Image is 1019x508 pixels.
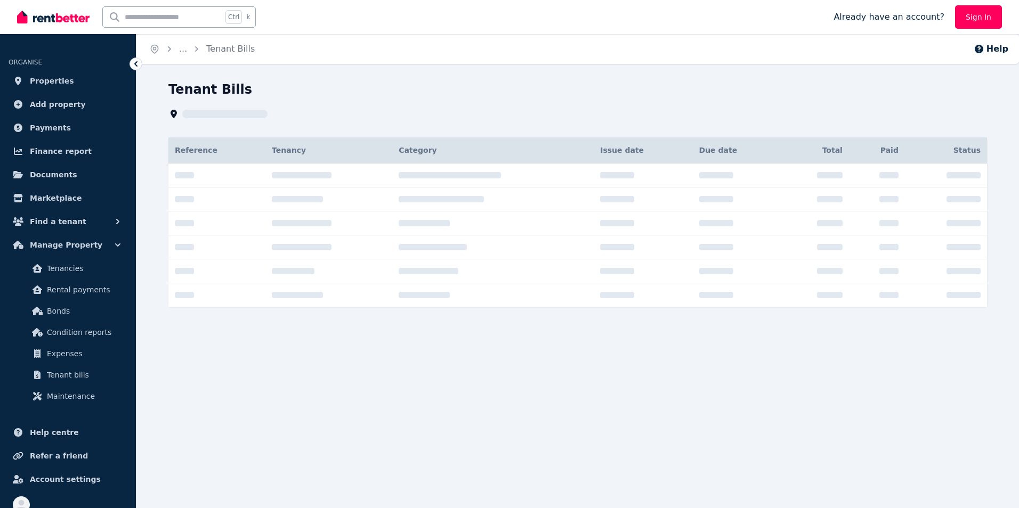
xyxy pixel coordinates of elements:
[13,258,123,279] a: Tenancies
[30,98,86,111] span: Add property
[13,343,123,364] a: Expenses
[13,279,123,300] a: Rental payments
[13,300,123,322] a: Bonds
[30,449,88,462] span: Refer a friend
[30,75,74,87] span: Properties
[30,192,82,204] span: Marketplace
[47,262,119,275] span: Tenancies
[30,121,71,134] span: Payments
[225,10,242,24] span: Ctrl
[47,390,119,403] span: Maintenance
[136,34,268,64] nav: Breadcrumb
[30,426,79,439] span: Help centre
[9,211,127,232] button: Find a tenant
[47,326,119,339] span: Condition reports
[179,44,187,54] span: ...
[955,5,1002,29] a: Sign In
[13,386,123,407] a: Maintenance
[9,117,127,138] a: Payments
[246,13,250,21] span: k
[30,168,77,181] span: Documents
[168,81,252,98] h1: Tenant Bills
[392,137,594,163] th: Category
[9,141,127,162] a: Finance report
[9,469,127,490] a: Account settings
[17,9,90,25] img: RentBetter
[47,347,119,360] span: Expenses
[905,137,987,163] th: Status
[47,368,119,381] span: Tenant bills
[206,44,255,54] a: Tenant Bills
[265,137,392,163] th: Tenancy
[974,43,1008,55] button: Help
[9,422,127,443] a: Help centre
[30,145,92,158] span: Finance report
[782,137,849,163] th: Total
[30,215,86,228] span: Find a tenant
[9,94,127,115] a: Add property
[834,11,944,23] span: Already have an account?
[849,137,905,163] th: Paid
[47,305,119,317] span: Bonds
[13,322,123,343] a: Condition reports
[30,473,101,486] span: Account settings
[594,137,692,163] th: Issue date
[30,239,102,251] span: Manage Property
[13,364,123,386] a: Tenant bills
[9,234,127,256] button: Manage Property
[9,187,127,209] a: Marketplace
[9,164,127,185] a: Documents
[175,146,217,154] span: Reference
[9,70,127,92] a: Properties
[693,137,782,163] th: Due date
[47,283,119,296] span: Rental payments
[9,59,42,66] span: ORGANISE
[9,445,127,466] a: Refer a friend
